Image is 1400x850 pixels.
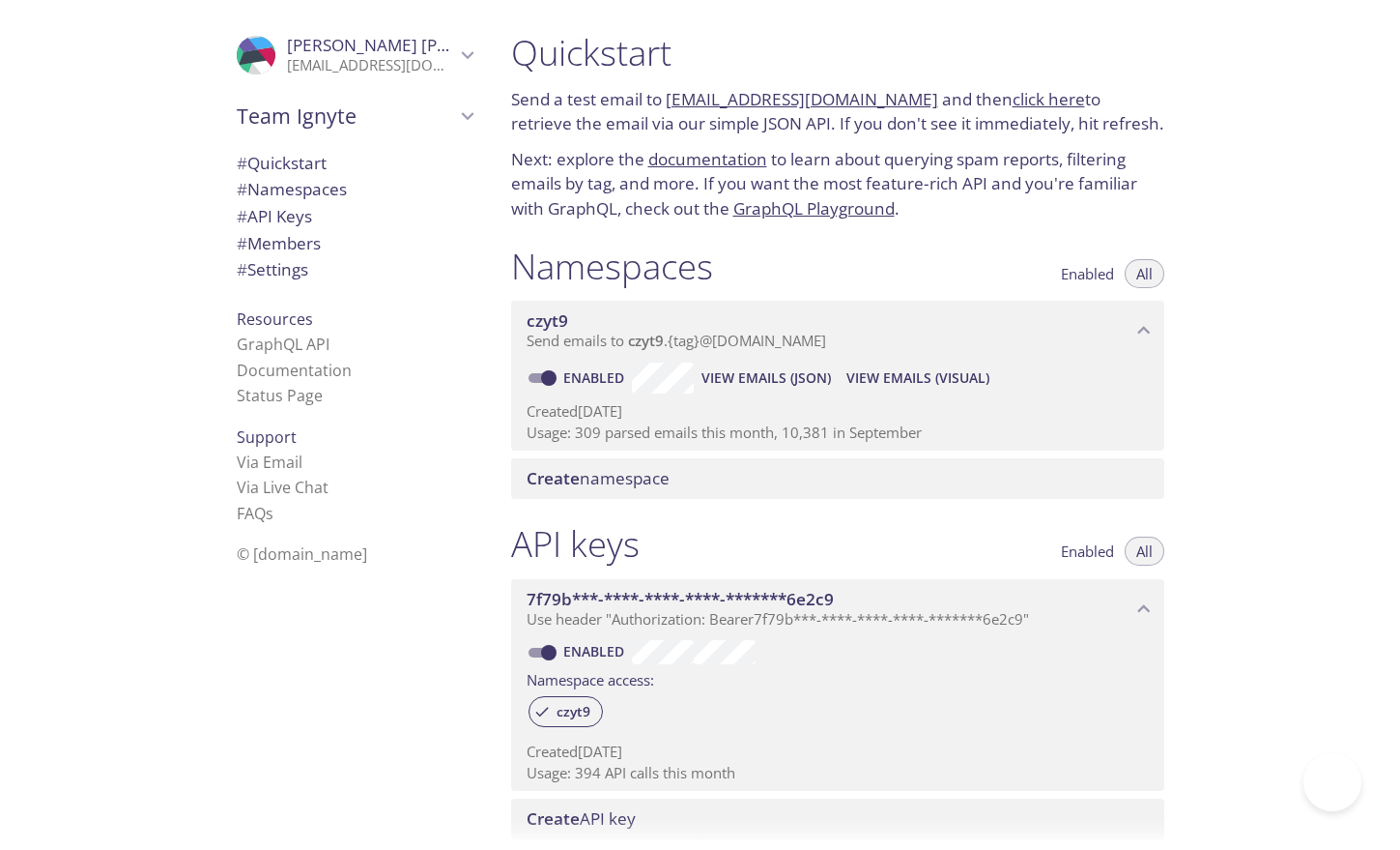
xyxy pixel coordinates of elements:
label: Namespace access: [527,664,654,692]
div: Team Ignyte [221,91,488,141]
span: # [237,205,247,227]
span: # [237,152,247,174]
span: © [DOMAIN_NAME] [237,543,367,565]
p: [EMAIL_ADDRESS][DOMAIN_NAME] [287,56,455,75]
span: API Keys [237,205,312,227]
h1: Namespaces [511,245,713,288]
span: View Emails (Visual) [846,366,989,390]
span: Namespaces [237,178,347,200]
div: Create API Key [511,799,1164,839]
span: Team Ignyte [237,103,455,130]
a: [EMAIL_ADDRESS][DOMAIN_NAME] [666,88,938,110]
div: Create namespace [511,458,1164,499]
span: # [237,258,247,280]
span: Support [237,426,297,448]
span: Resources [237,308,313,330]
a: GraphQL API [237,334,329,355]
span: czyt9 [527,309,568,332]
div: czyt9 [529,696,603,727]
div: Members [221,230,488,257]
a: Documentation [237,360,352,381]
a: Via Email [237,452,302,473]
span: Quickstart [237,152,327,174]
span: czyt9 [545,703,602,720]
h1: Quickstart [511,31,1164,74]
p: Usage: 394 API calls this month [527,763,1149,783]
p: Next: explore the to learn about querying spam reports, filtering emails by tag, and more. If you... [511,147,1164,221]
span: View Emails (JSON) [701,366,831,390]
p: Created [DATE] [527,401,1149,422]
span: Send emails to . {tag} @[DOMAIN_NAME] [527,331,826,350]
div: Quickstart [221,150,488,177]
div: Megan Slota [221,23,488,87]
a: GraphQL Playground [733,197,895,220]
span: Settings [237,258,308,280]
div: Namespaces [221,176,488,203]
div: czyt9 namespace [511,301,1164,361]
p: Usage: 309 parsed emails this month, 10,381 in September [527,423,1149,443]
button: All [1125,537,1164,566]
a: Enabled [560,642,632,660]
span: # [237,178,247,200]
button: View Emails (Visual) [839,363,997,394]
button: All [1125,259,1164,288]
a: FAQ [237,503,273,524]
a: documentation [648,148,767,170]
span: czyt9 [628,331,664,350]
button: View Emails (JSON) [694,363,839,394]
span: Create [527,467,580,489]
div: Team Settings [221,256,488,283]
button: Enabled [1049,537,1126,566]
span: [PERSON_NAME] [PERSON_NAME] [287,34,552,56]
p: Send a test email to and then to retrieve the email via our simple JSON API. If you don't see it ... [511,87,1164,136]
p: Created [DATE] [527,742,1149,762]
iframe: Help Scout Beacon - Open [1303,753,1361,811]
a: Via Live Chat [237,477,329,498]
h1: API keys [511,522,640,566]
span: # [237,232,247,254]
a: Enabled [560,368,632,387]
a: Status Page [237,385,323,406]
span: s [266,503,273,524]
a: click here [1013,88,1085,110]
span: Members [237,232,321,254]
span: namespace [527,467,670,489]
div: API Keys [221,203,488,230]
button: Enabled [1049,259,1126,288]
